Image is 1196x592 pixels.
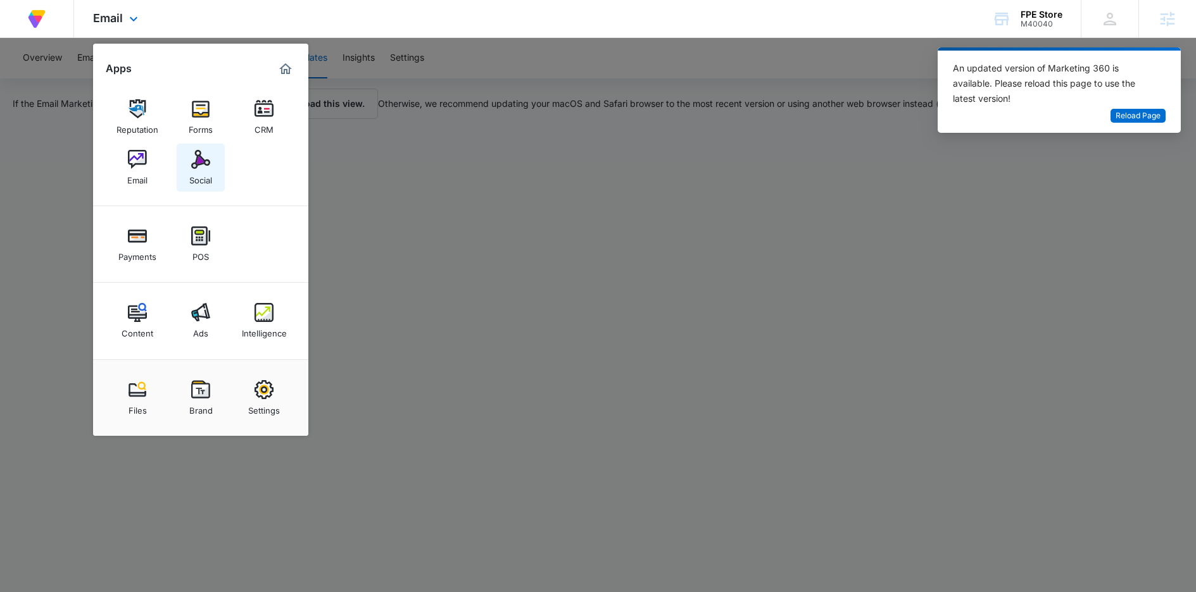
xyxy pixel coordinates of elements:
[118,245,156,262] div: Payments
[255,118,274,135] div: CRM
[192,245,209,262] div: POS
[177,220,225,268] a: POS
[106,63,132,75] h2: Apps
[113,374,161,422] a: Files
[177,93,225,141] a: Forms
[93,11,123,25] span: Email
[113,297,161,345] a: Content
[189,169,212,185] div: Social
[122,322,153,338] div: Content
[275,59,296,79] a: Marketing 360® Dashboard
[129,399,147,416] div: Files
[189,399,213,416] div: Brand
[240,374,288,422] a: Settings
[113,220,161,268] a: Payments
[240,297,288,345] a: Intelligence
[240,93,288,141] a: CRM
[189,118,213,135] div: Forms
[193,322,208,338] div: Ads
[1021,20,1062,28] div: account id
[177,374,225,422] a: Brand
[127,169,148,185] div: Email
[248,399,280,416] div: Settings
[242,322,287,338] div: Intelligence
[116,118,158,135] div: Reputation
[25,8,48,30] img: Volusion
[1021,9,1062,20] div: account name
[177,144,225,192] a: Social
[113,144,161,192] a: Email
[1111,109,1166,123] button: Reload Page
[1116,110,1161,122] span: Reload Page
[953,61,1150,106] div: An updated version of Marketing 360 is available. Please reload this page to use the latest version!
[113,93,161,141] a: Reputation
[177,297,225,345] a: Ads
